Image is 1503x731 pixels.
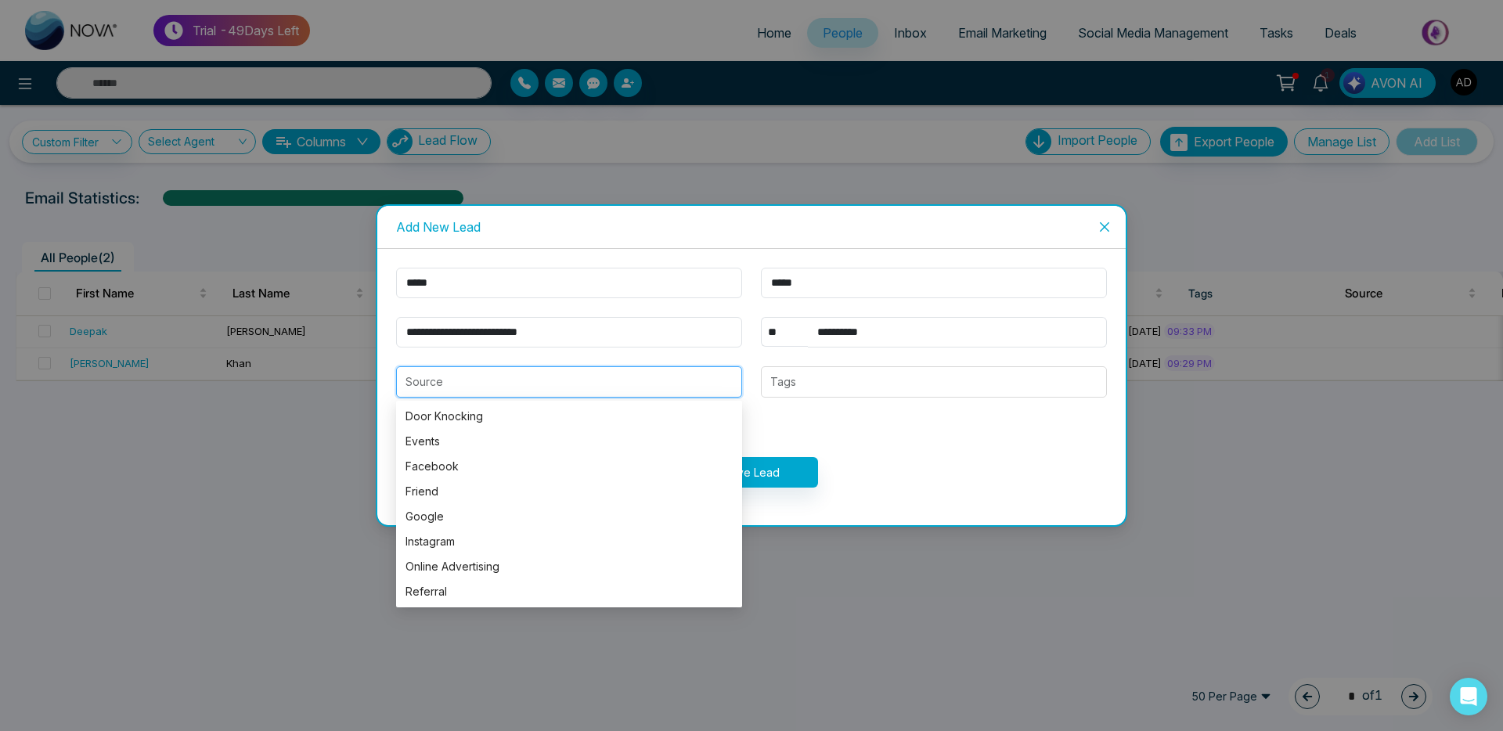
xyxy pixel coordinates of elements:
[405,583,733,600] div: Referral
[396,429,742,454] div: Events
[396,404,742,429] div: Door Knocking
[396,529,742,554] div: Instagram
[1098,221,1111,233] span: close
[405,558,733,575] div: Online Advertising
[396,504,742,529] div: Google
[405,483,733,500] div: Friend
[396,218,1107,236] div: Add New Lead
[1450,678,1487,715] div: Open Intercom Messenger
[1083,206,1126,248] button: Close
[396,579,742,604] div: Referral
[396,554,742,579] div: Online Advertising
[405,433,733,450] div: Events
[405,508,733,525] div: Google
[686,457,818,488] button: Save Lead
[396,454,742,479] div: Facebook
[396,479,742,504] div: Friend
[405,458,733,475] div: Facebook
[405,408,733,425] div: Door Knocking
[405,533,733,550] div: Instagram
